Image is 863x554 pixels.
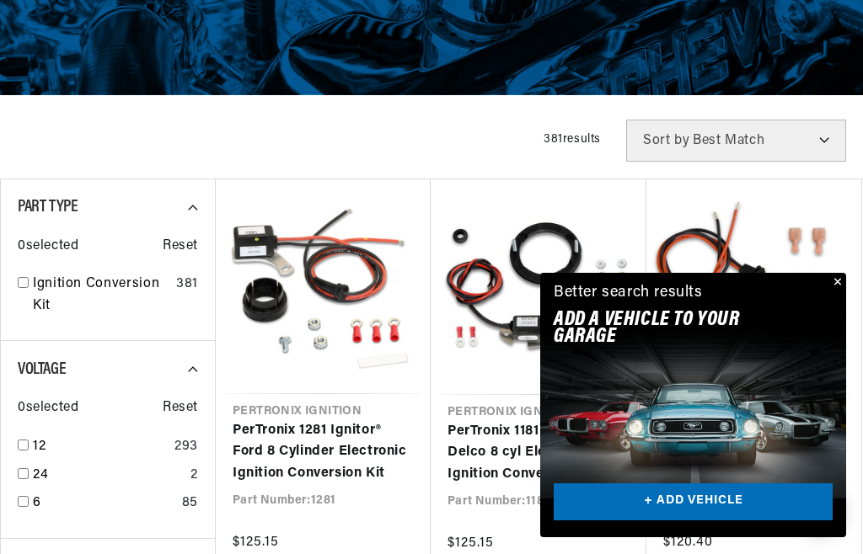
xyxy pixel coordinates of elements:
[33,493,175,514] a: 6
[163,236,198,258] span: Reset
[554,312,791,346] h2: Add A VEHICLE to your garage
[448,421,630,486] a: PerTronix 1181 Ignitor® Delco 8 cyl Electronic Ignition Conversion Kit
[554,281,703,306] div: Better search results
[190,465,198,487] div: 2
[544,133,601,146] span: 381 results
[554,483,833,521] a: + ADD VEHICLE
[18,236,78,258] span: 0 selected
[33,436,168,458] a: 12
[626,120,846,162] select: Sort by
[33,465,184,487] a: 24
[33,274,169,317] a: Ignition Conversion Kit
[182,493,198,514] div: 85
[233,420,414,485] a: PerTronix 1281 Ignitor® Ford 8 Cylinder Electronic Ignition Conversion Kit
[176,274,198,296] div: 381
[18,361,66,378] span: Voltage
[18,199,78,216] span: Part Type
[826,273,846,293] button: Close
[643,134,689,147] span: Sort by
[163,397,198,419] span: Reset
[174,436,198,458] div: 293
[18,397,78,419] span: 0 selected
